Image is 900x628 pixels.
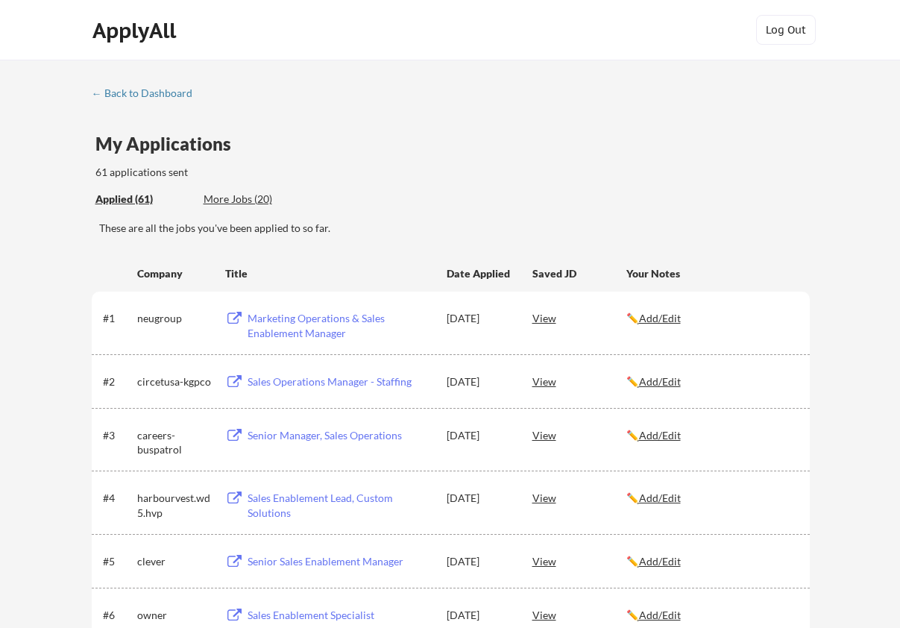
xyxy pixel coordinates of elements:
[447,491,512,506] div: [DATE]
[103,311,132,326] div: #1
[92,18,180,43] div: ApplyAll
[137,608,212,623] div: owner
[103,374,132,389] div: #2
[626,311,796,326] div: ✏️
[204,192,313,207] div: These are job applications we think you'd be a good fit for, but couldn't apply you to automatica...
[447,266,512,281] div: Date Applied
[137,428,212,457] div: careers-buspatrol
[639,492,681,504] u: Add/Edit
[447,554,512,569] div: [DATE]
[248,374,432,389] div: Sales Operations Manager - Staffing
[248,428,432,443] div: Senior Manager, Sales Operations
[639,375,681,388] u: Add/Edit
[137,554,212,569] div: clever
[137,266,212,281] div: Company
[248,554,432,569] div: Senior Sales Enablement Manager
[137,491,212,520] div: harbourvest.wd5.hvp
[248,491,432,520] div: Sales Enablement Lead, Custom Solutions
[447,374,512,389] div: [DATE]
[532,260,626,286] div: Saved JD
[532,547,626,574] div: View
[639,609,681,621] u: Add/Edit
[95,192,192,207] div: Applied (61)
[532,304,626,331] div: View
[447,311,512,326] div: [DATE]
[95,165,384,180] div: 61 applications sent
[137,374,212,389] div: circetusa-kgpco
[639,312,681,324] u: Add/Edit
[103,428,132,443] div: #3
[92,88,204,98] div: ← Back to Dashboard
[532,484,626,511] div: View
[626,428,796,443] div: ✏️
[626,266,796,281] div: Your Notes
[248,608,432,623] div: Sales Enablement Specialist
[204,192,313,207] div: More Jobs (20)
[225,266,432,281] div: Title
[95,135,243,153] div: My Applications
[95,192,192,207] div: These are all the jobs you've been applied to so far.
[447,608,512,623] div: [DATE]
[626,491,796,506] div: ✏️
[103,491,132,506] div: #4
[532,368,626,395] div: View
[103,608,132,623] div: #6
[626,374,796,389] div: ✏️
[103,554,132,569] div: #5
[92,87,204,102] a: ← Back to Dashboard
[626,554,796,569] div: ✏️
[532,421,626,448] div: View
[248,311,432,340] div: Marketing Operations & Sales Enablement Manager
[532,601,626,628] div: View
[99,221,810,236] div: These are all the jobs you've been applied to so far.
[626,608,796,623] div: ✏️
[137,311,212,326] div: neugroup
[447,428,512,443] div: [DATE]
[639,429,681,442] u: Add/Edit
[639,555,681,568] u: Add/Edit
[756,15,816,45] button: Log Out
